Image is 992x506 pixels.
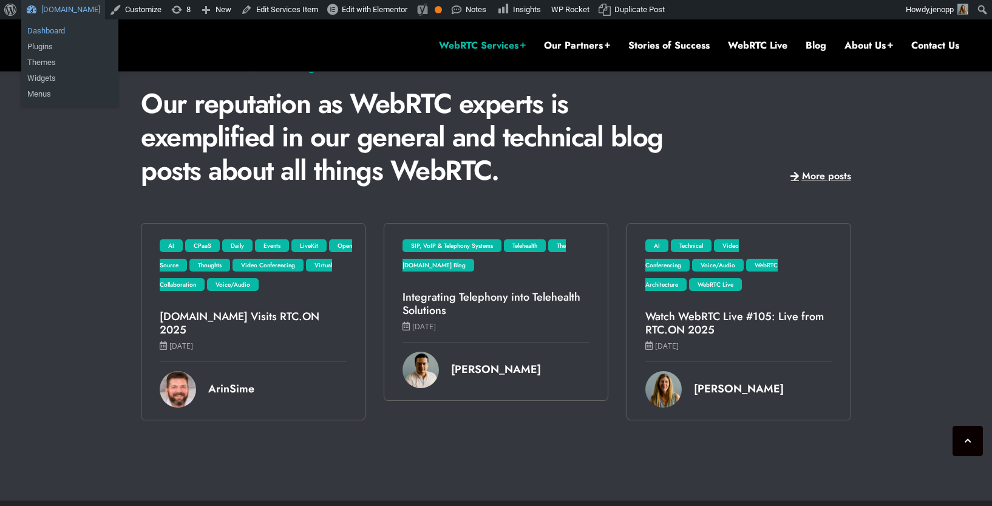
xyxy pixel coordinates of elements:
[504,239,546,252] a: Telehealth
[208,381,254,397] a: ArinSime
[21,55,118,70] a: Themes
[802,171,851,181] span: More posts
[911,39,959,52] a: Contact Us
[403,239,501,252] a: SIP, VoIP & Telephony Systems
[403,236,589,275] span: , ,
[160,236,352,294] span: , , , , , , , , ,
[671,239,712,252] a: Technical
[412,321,436,332] a: [DATE]
[189,259,230,272] a: Thoughts
[435,6,442,13] div: OK
[728,39,787,52] a: WebRTC Live
[207,278,259,291] a: Voice/Audio
[169,341,193,351] a: [DATE]
[439,39,526,52] a: WebRTC Services
[692,259,744,272] a: Voice/Audio
[645,236,832,294] span: , , , , ,
[806,39,826,52] a: Blog
[160,309,319,338] a: [DOMAIN_NAME] Visits RTC.ON 2025
[185,239,220,252] a: CPaaS
[513,5,541,14] span: Insights
[403,289,580,318] a: Integrating Telephony into Telehealth Solutions
[931,5,954,14] span: jenopp
[844,39,893,52] a: About Us
[544,39,610,52] a: Our Partners
[645,309,824,338] a: Watch WebRTC Live #105: Live from RTC.ON 2025
[222,239,253,252] a: Daily
[689,278,742,291] a: WebRTC Live
[21,70,118,86] a: Widgets
[694,381,784,397] a: [PERSON_NAME]
[655,341,679,351] a: [DATE]
[21,19,118,58] ul: WebRTC.ventures
[790,171,851,181] a: More posts
[255,239,289,252] a: Events
[291,239,327,252] a: LiveKit
[451,361,541,377] a: [PERSON_NAME]
[21,86,118,102] a: Menus
[141,60,351,72] h6: The [DOMAIN_NAME] Blog
[21,39,118,55] a: Plugins
[160,239,183,252] a: AI
[21,51,118,106] ul: WebRTC.ventures
[141,87,670,187] div: Our reputation as WebRTC experts is exemplified in our general and technical blog posts about all...
[628,39,710,52] a: Stories of Success
[21,23,118,39] a: Dashboard
[233,259,304,272] a: Video Conferencing
[645,239,668,252] a: AI
[342,5,407,14] span: Edit with Elementor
